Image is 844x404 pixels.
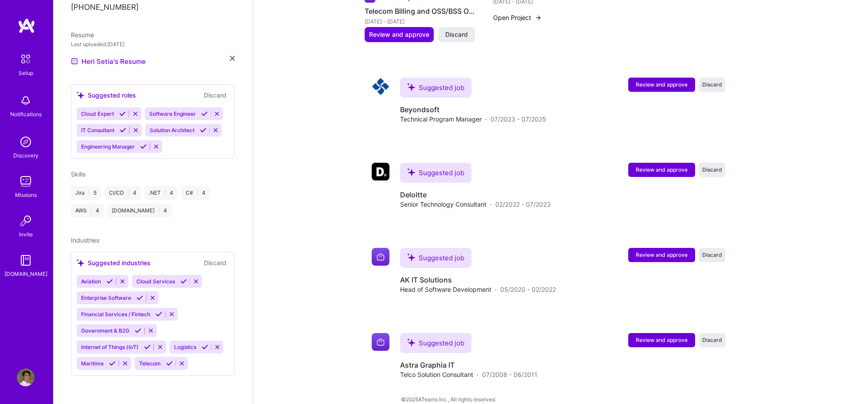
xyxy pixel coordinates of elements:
[400,105,546,114] h4: Beyondsoft
[168,311,175,318] i: Reject
[636,251,688,259] span: Review and approve
[201,110,208,117] i: Accept
[122,360,128,367] i: Reject
[193,278,199,285] i: Reject
[15,369,37,386] a: User Avatar
[372,163,389,180] img: Company logo
[81,311,150,318] span: Financial Services / Fintech
[493,13,542,22] button: Open Project
[445,30,468,39] span: Discard
[407,253,415,261] i: icon SuggestedTeams
[201,90,229,100] button: Discard
[628,248,695,262] button: Review and approve
[230,56,235,61] i: icon Close
[119,278,126,285] i: Reject
[407,338,415,346] i: icon SuggestedTeams
[699,163,725,177] button: Discard
[71,186,101,200] div: Jira 5
[636,166,688,173] span: Review and approve
[71,236,99,244] span: Industries
[19,230,33,239] div: Invite
[77,90,136,100] div: Suggested roles
[156,311,162,318] i: Accept
[136,294,143,301] i: Accept
[438,27,475,42] button: Discard
[699,78,725,92] button: Discard
[81,360,104,367] span: Maritime
[636,81,688,88] span: Review and approve
[17,212,35,230] img: Invite
[400,163,471,183] div: Suggested job
[490,200,492,209] span: ·
[174,344,196,350] span: Logistics
[407,168,415,176] i: icon SuggestedTeams
[699,333,725,347] button: Discard
[200,127,206,133] i: Accept
[214,110,220,117] i: Reject
[18,18,35,34] img: logo
[628,78,695,92] button: Review and approve
[10,110,42,119] div: Notifications
[482,370,537,379] span: 07/2008 - 06/2011
[4,269,47,278] div: [DOMAIN_NAME]
[197,189,198,196] span: |
[180,278,187,285] i: Accept
[17,133,35,151] img: discovery
[109,360,116,367] i: Accept
[120,127,126,133] i: Accept
[106,278,113,285] i: Accept
[140,143,147,150] i: Accept
[17,173,35,190] img: teamwork
[485,114,487,124] span: ·
[365,5,475,17] h4: Telecom Billing and OSS/BSS Optimization
[372,78,389,95] img: Company logo
[166,360,173,367] i: Accept
[77,91,84,99] i: icon SuggestedTeams
[400,190,551,200] h4: Deloitte
[201,258,229,268] button: Discard
[214,344,221,350] i: Reject
[149,110,196,117] span: Software Engineer
[107,204,171,218] div: [DOMAIN_NAME] 4
[702,251,722,259] span: Discard
[71,2,235,13] p: [PHONE_NUMBER]
[77,258,151,267] div: Suggested industries
[628,333,695,347] button: Review and approve
[153,143,159,150] i: Reject
[407,83,415,91] i: icon SuggestedTeams
[144,344,151,350] i: Accept
[19,68,33,78] div: Setup
[71,204,104,218] div: AWS 4
[181,186,210,200] div: C# 4
[699,248,725,262] button: Discard
[132,110,139,117] i: Reject
[164,189,166,196] span: |
[490,114,546,124] span: 07/2023 - 07/2025
[495,285,497,294] span: ·
[369,30,429,39] span: Review and approve
[157,344,163,350] i: Reject
[17,92,35,110] img: bell
[144,186,178,200] div: .NET 4
[179,360,185,367] i: Reject
[400,370,473,379] span: Telco Solution Consultant
[400,285,491,294] span: Head of Software Development
[202,344,208,350] i: Accept
[372,333,389,351] img: Company logo
[81,127,114,133] span: IT Consultant
[702,336,722,344] span: Discard
[158,207,160,214] span: |
[81,344,139,350] span: Internet of Things (IoT)
[81,143,135,150] span: Engineering Manager
[400,78,471,98] div: Suggested job
[77,259,84,267] i: icon SuggestedTeams
[148,327,154,334] i: Reject
[702,166,722,173] span: Discard
[81,294,131,301] span: Enterprise Software
[477,370,478,379] span: ·
[400,333,471,353] div: Suggested job
[365,17,475,26] div: [DATE] - [DATE]
[81,278,101,285] span: Aviation
[88,189,90,196] span: |
[71,58,78,65] img: Resume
